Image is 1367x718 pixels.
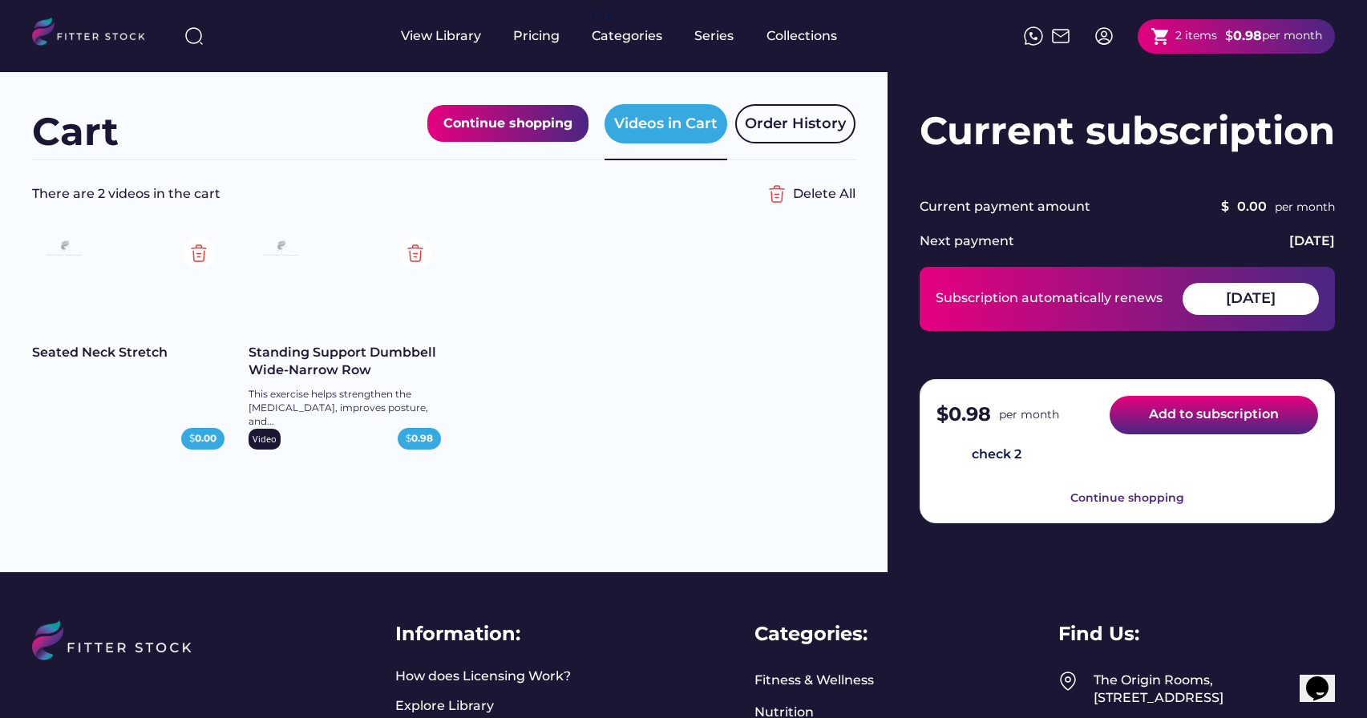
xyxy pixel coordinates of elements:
div: $ [406,432,433,446]
div: Continue shopping [443,113,572,134]
div: Subscription automatically renews [936,289,1163,307]
strong: 0.98 [948,402,991,426]
div: [DATE] [1226,288,1276,309]
div: Next payment [920,232,1014,250]
img: LOGO.svg [32,18,159,50]
button: shopping_cart [1151,26,1171,46]
div: Current subscription [920,104,1335,158]
strong: 0.98 [411,432,433,444]
img: Frame%2049.svg [1058,672,1078,691]
div: [DATE] [1289,232,1335,250]
div: $ [1221,198,1229,216]
div: Categories [592,27,662,45]
img: Frame%2079%20%281%29.svg [257,236,305,263]
div: Order History [745,114,846,134]
img: Group%201000002356%20%282%29.svg [761,178,793,210]
a: Explore Library [395,697,494,715]
button: Add to subscription [1110,396,1318,434]
div: Delete All [793,185,855,203]
img: Frame%2079%20%281%29.svg [40,236,88,263]
img: LOGO%20%281%29.svg [32,620,211,700]
img: search-normal%203.svg [184,26,204,46]
div: Information: [395,620,520,647]
div: This exercise helps strengthen the [MEDICAL_DATA], improves posture, and... [249,388,441,428]
div: View Library [401,27,481,45]
div: Cart [32,105,119,159]
div: Videos in Cart [614,114,718,134]
div: per month [999,407,1059,423]
img: Group%201000002354.svg [399,237,431,269]
div: per month [1262,28,1322,44]
div: $ [189,432,216,446]
div: The Origin Rooms, [STREET_ADDRESS] [1094,672,1335,708]
img: Group%201000002354.svg [183,237,215,269]
a: How does Licensing Work? [395,668,571,685]
img: Frame%2051.svg [1051,26,1070,46]
div: There are 2 videos in the cart [32,185,761,203]
div: Collections [766,27,837,45]
a: Fitness & Wellness [754,672,874,689]
div: Pricing [513,27,560,45]
div: Categories: [754,620,868,647]
button: check 2 [936,434,1057,474]
div: Video [253,433,277,445]
div: Current payment amount [920,198,1090,216]
img: meteor-icons_whatsapp%20%281%29.svg [1024,26,1043,46]
div: Standing Support Dumbbell Wide-Narrow Row [249,344,441,380]
img: profile-circle.svg [1094,26,1114,46]
div: $ [1225,27,1233,45]
strong: 0.00 [195,432,216,444]
iframe: chat widget [1300,654,1351,702]
div: Series [694,27,734,45]
strong: 0.98 [1233,28,1262,43]
div: 2 items [1175,28,1217,44]
div: Find Us: [1058,620,1139,647]
div: 0.00 [1237,198,1267,216]
div: per month [1275,200,1335,216]
div: Seated Neck Stretch [32,344,224,361]
div: fvck [592,8,613,24]
div: $ [936,401,948,428]
div: Continue shopping [1070,490,1184,506]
